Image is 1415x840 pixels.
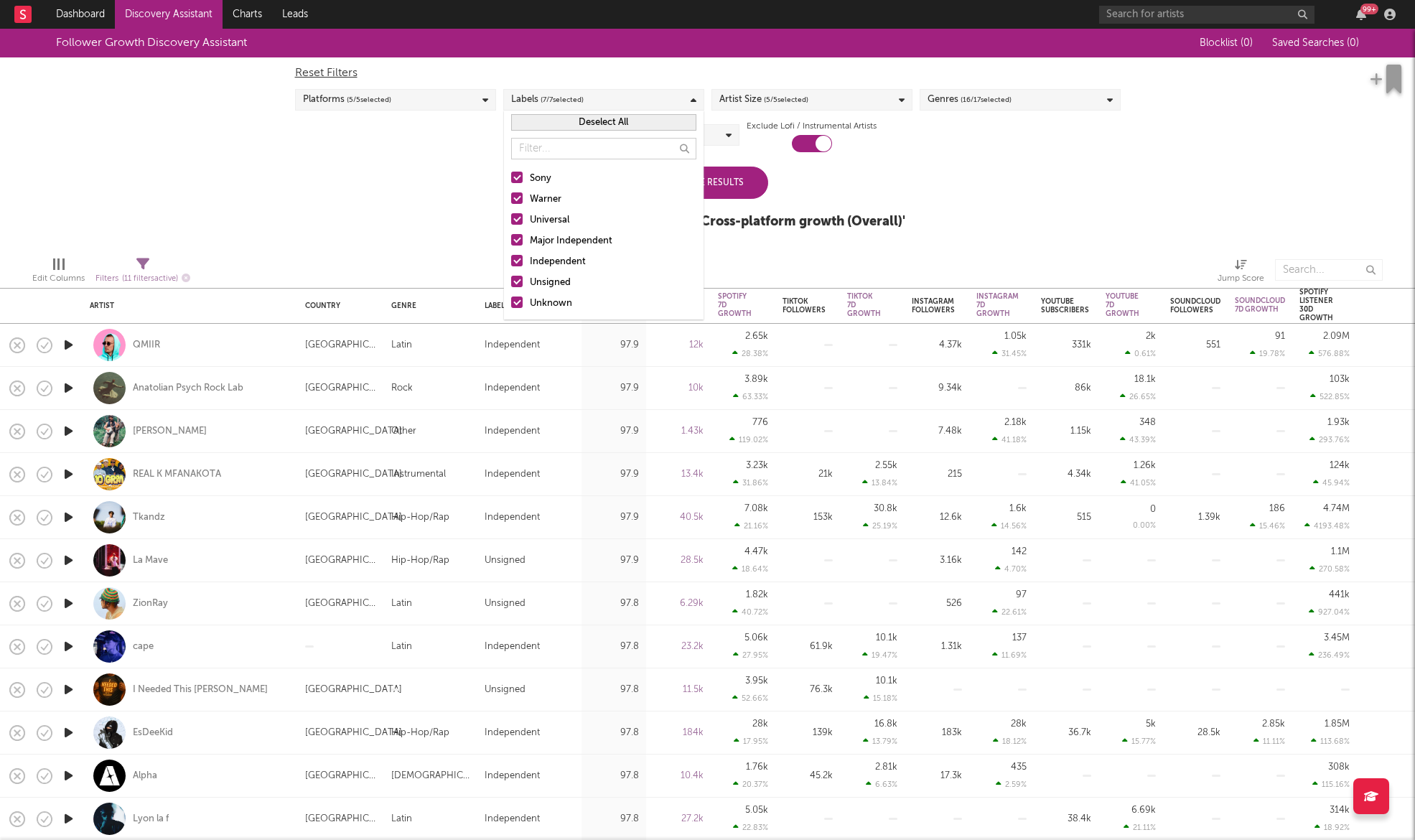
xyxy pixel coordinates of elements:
[1011,762,1027,772] div: 435
[95,270,190,288] div: Filters
[133,813,169,826] a: Lyon la f
[133,382,243,395] a: Anatolian Psych Rock Lab
[912,297,955,314] div: Instagram Followers
[90,302,284,310] div: Artist
[1309,349,1350,358] div: 576.88 %
[485,466,540,483] div: Independent
[1041,811,1091,828] div: 38.4k
[863,521,897,531] div: 25.19 %
[912,337,962,354] div: 4.37k
[589,595,639,612] div: 97.8
[732,564,768,574] div: 18.64 %
[745,332,768,341] div: 2.65k
[32,270,85,287] div: Edit Columns
[1269,504,1285,513] div: 186
[745,806,768,815] div: 5.05k
[303,91,391,108] div: Platforms
[912,767,962,785] div: 17.3k
[1329,590,1350,599] div: 441k
[1309,650,1350,660] div: 236.49 %
[744,633,768,643] div: 5.06k
[391,337,412,354] div: Latin
[391,811,412,828] div: Latin
[653,423,704,440] div: 1.43k
[1134,461,1156,470] div: 1.26k
[305,767,377,785] div: [GEOGRAPHIC_DATA]
[733,392,768,401] div: 63.33 %
[718,292,752,318] div: Spotify 7D Growth
[1218,270,1264,287] div: Jump Score
[122,275,178,283] span: ( 11 filters active)
[1268,37,1359,49] button: Saved Searches (0)
[95,252,190,294] div: Filters(11 filters active)
[133,770,157,783] a: Alpha
[653,337,704,354] div: 12k
[391,724,449,742] div: Hip-Hop/Rap
[305,380,377,397] div: [GEOGRAPHIC_DATA]
[992,607,1027,617] div: 22.61 %
[133,597,168,610] a: ZionRay
[732,607,768,617] div: 40.72 %
[1275,259,1383,281] input: Search...
[1323,504,1350,513] div: 4.74M
[1311,737,1350,746] div: 113.68 %
[1314,823,1350,832] div: 18.92 %
[912,423,962,440] div: 7.48k
[1106,292,1139,318] div: YouTube 7D Growth
[589,811,639,828] div: 97.8
[912,595,962,612] div: 526
[589,337,639,354] div: 97.9
[961,91,1012,108] span: ( 16 / 17 selected)
[733,780,768,789] div: 20.37 %
[133,468,221,481] a: REAL K MFANAKOTA
[862,650,897,660] div: 19.47 %
[589,724,639,742] div: 97.8
[133,727,173,739] div: EsDeeKid
[862,478,897,487] div: 13.84 %
[734,521,768,531] div: 21.16 %
[912,552,962,569] div: 3.16k
[653,509,704,526] div: 40.5k
[875,762,897,772] div: 2.81k
[863,737,897,746] div: 13.79 %
[744,504,768,513] div: 7.08k
[733,823,768,832] div: 22.83 %
[1146,719,1156,729] div: 5k
[530,233,696,250] div: Major Independent
[485,724,540,742] div: Independent
[391,552,449,569] div: Hip-Hop/Rap
[653,811,704,828] div: 27.2k
[783,767,833,785] div: 45.2k
[391,423,416,440] div: Other
[485,638,540,655] div: Independent
[589,681,639,699] div: 97.8
[391,466,446,483] div: Instrumental
[510,213,905,230] div: Latest Results for Your Search ' Cross-platform growth (Overall) '
[530,191,696,208] div: Warner
[530,253,696,271] div: Independent
[511,138,696,159] input: Filter...
[589,638,639,655] div: 97.8
[744,547,768,556] div: 4.47k
[1356,9,1366,20] button: 99+
[653,552,704,569] div: 28.5k
[305,681,402,699] div: [GEOGRAPHIC_DATA]
[991,521,1027,531] div: 14.56 %
[783,297,826,314] div: Tiktok Followers
[1360,4,1378,14] div: 99 +
[653,724,704,742] div: 184k
[866,780,897,789] div: 6.63 %
[912,380,962,397] div: 9.34k
[589,552,639,569] div: 97.9
[305,552,377,569] div: [GEOGRAPHIC_DATA]
[1309,435,1350,444] div: 293.76 %
[1125,349,1156,358] div: 0.61 %
[992,349,1027,358] div: 31.45 %
[1299,288,1333,322] div: Spotify Listener 30D Growth
[1328,762,1350,772] div: 308k
[1327,418,1350,427] div: 1.93k
[485,681,526,699] div: Unsigned
[1016,590,1027,599] div: 97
